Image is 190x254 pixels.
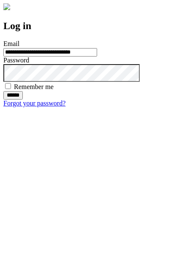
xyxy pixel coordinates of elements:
[3,57,29,64] label: Password
[14,83,54,90] label: Remember me
[3,3,10,10] img: logo-4e3dc11c47720685a147b03b5a06dd966a58ff35d612b21f08c02c0306f2b779.png
[3,20,187,32] h2: Log in
[3,100,65,107] a: Forgot your password?
[3,40,19,47] label: Email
